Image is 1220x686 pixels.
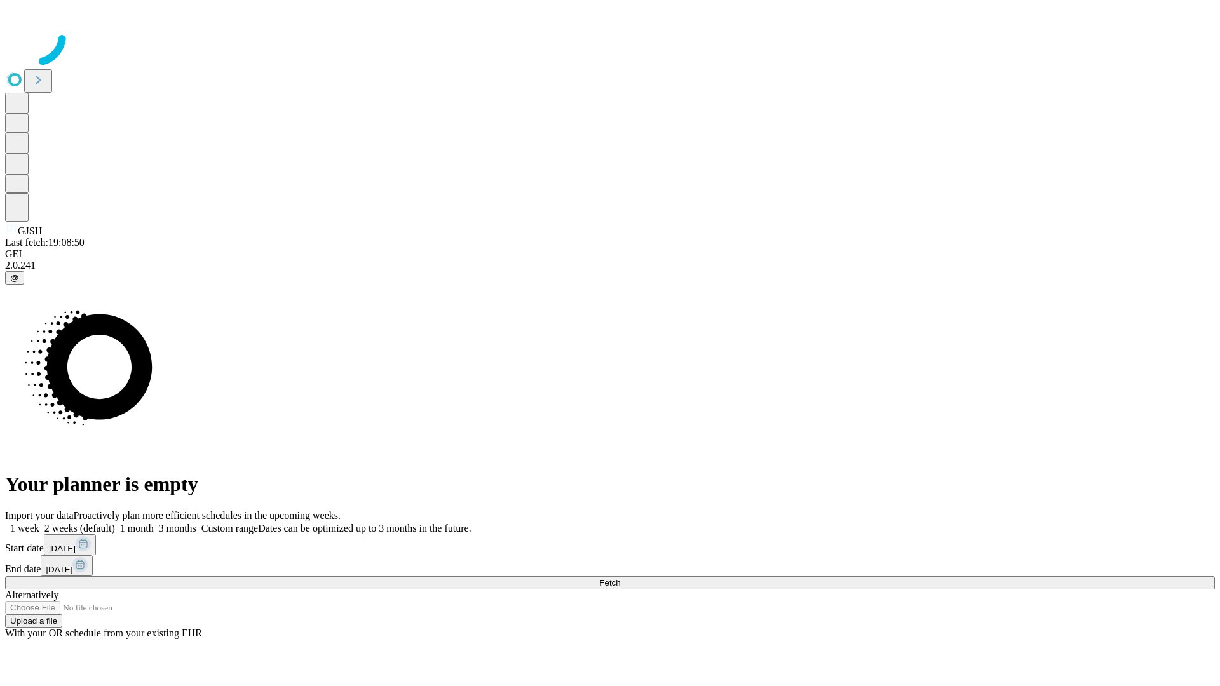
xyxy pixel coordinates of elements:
[5,628,202,638] span: With your OR schedule from your existing EHR
[44,534,96,555] button: [DATE]
[5,473,1215,496] h1: Your planner is empty
[46,565,72,574] span: [DATE]
[5,589,58,600] span: Alternatively
[44,523,115,534] span: 2 weeks (default)
[5,248,1215,260] div: GEI
[18,225,42,236] span: GJSH
[10,273,19,283] span: @
[49,544,76,553] span: [DATE]
[74,510,341,521] span: Proactively plan more efficient schedules in the upcoming weeks.
[258,523,471,534] span: Dates can be optimized up to 3 months in the future.
[10,523,39,534] span: 1 week
[5,534,1215,555] div: Start date
[120,523,154,534] span: 1 month
[41,555,93,576] button: [DATE]
[5,614,62,628] button: Upload a file
[201,523,258,534] span: Custom range
[5,576,1215,589] button: Fetch
[5,555,1215,576] div: End date
[599,578,620,588] span: Fetch
[5,510,74,521] span: Import your data
[5,271,24,285] button: @
[5,237,85,248] span: Last fetch: 19:08:50
[5,260,1215,271] div: 2.0.241
[159,523,196,534] span: 3 months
